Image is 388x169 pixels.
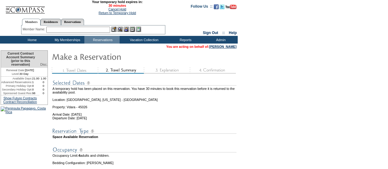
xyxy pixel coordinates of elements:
a: Cancel Hold [108,7,126,11]
img: step1_state3.gif [52,67,98,74]
td: 0 [32,84,40,88]
img: Peninsula Papagayo, Costa Rica [1,106,48,114]
td: Location: [GEOGRAPHIC_DATA], [US_STATE] - [GEOGRAPHIC_DATA] [52,94,236,102]
img: b_edit.gif [111,27,117,32]
td: 1 [32,80,40,84]
td: Vacation Collection [120,36,167,44]
td: 21.00 [32,77,40,80]
a: [PERSON_NAME] [209,45,236,48]
span: 4 [78,154,80,157]
img: Reservations [130,27,135,32]
a: Contract Reconciliation [3,100,37,104]
img: subTtlSelectedDates.gif [52,79,236,87]
img: subTtlResType.gif [52,127,236,135]
img: Impersonate [124,27,129,32]
td: Reports [167,36,202,44]
td: [DATE] [1,68,39,72]
img: Compass Home [5,1,45,14]
td: 1.00 [39,77,48,80]
img: Follow us on Twitter [220,4,225,9]
a: Show Future Contracts [3,96,37,100]
a: Help [229,31,237,35]
td: Sponsored Guest Res: [1,91,32,95]
a: Sign Out [203,31,218,35]
img: View [117,27,123,32]
td: My Memberships [49,36,84,44]
td: 0 [32,88,40,91]
td: Bedding Configuration: [PERSON_NAME] [52,161,236,165]
td: 0 [39,88,48,91]
span: Disc. [40,63,48,66]
td: A temporary hold has been placed on this reservation. You have 30 minutes to book this reservatio... [52,87,236,94]
td: Space Available Reservation [52,135,236,139]
td: Property: Vdara - 45026 [52,102,236,109]
span: 30 minutes [48,4,186,7]
img: Make Reservation [52,50,175,63]
div: Member Name: [23,27,46,32]
td: 0 [39,84,48,88]
img: step4_state1.gif [190,67,236,74]
td: Departure Date: [DATE] [52,116,236,120]
img: subTtlOccupancy.gif [52,146,236,154]
td: Arrival Date: [DATE] [52,109,236,116]
a: Return to Temporary Hold [99,11,136,15]
img: step3_state1.gif [144,67,190,74]
td: Current Contract Account Summary (prior to this reservation) [1,51,39,68]
img: Subscribe to our YouTube Channel [225,5,236,9]
span: You are acting on behalf of: [166,45,236,48]
td: Available Days: [1,77,32,80]
img: step2_state2.gif [98,67,144,74]
img: b_calculator.gif [136,27,141,32]
td: Primary Holiday Opt: [1,84,32,88]
a: Follow us on Twitter [220,6,225,10]
td: 0 [39,91,48,95]
td: 98 [32,91,40,95]
span: Renewal Date: [6,68,25,72]
span: :: [222,31,225,35]
td: Occupancy Limit: adults and children. [52,154,236,157]
a: Reservations [61,19,84,25]
td: Advanced Reservations: [1,80,32,84]
td: Reservations [84,36,120,44]
img: Become our fan on Facebook [214,4,219,9]
a: Members [22,19,41,25]
td: Admin [202,36,238,44]
span: Level: [12,72,19,76]
td: 0 [39,80,48,84]
td: 30 Day [1,72,39,77]
a: Residences [40,19,61,25]
td: Home [14,36,49,44]
td: Follow Us :: [191,4,213,11]
a: Subscribe to our YouTube Channel [225,6,236,10]
a: Become our fan on Facebook [214,6,219,10]
td: Secondary Holiday Opt: [1,88,32,91]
